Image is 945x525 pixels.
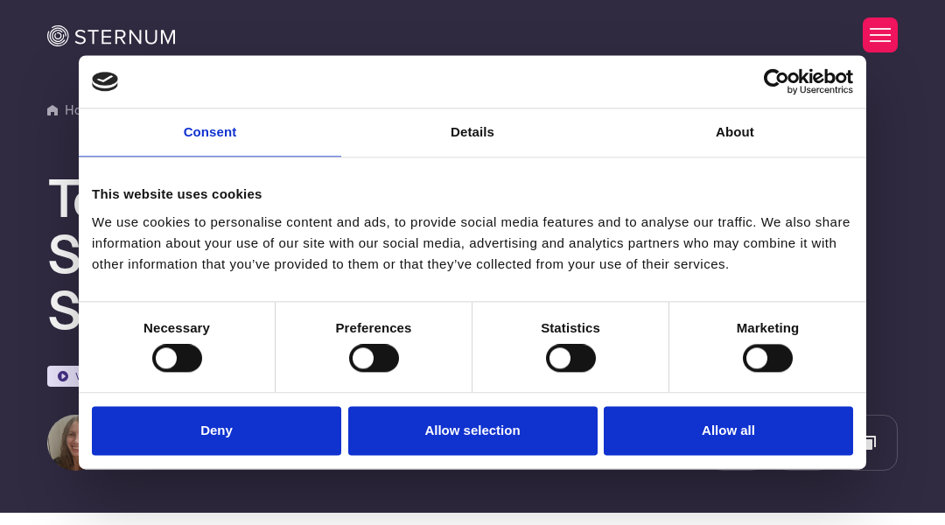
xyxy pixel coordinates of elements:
img: logo [92,72,118,91]
a: Video Series [47,366,151,387]
a: Usercentrics Cookiebot - opens in a new window [700,68,853,94]
h1: Tech Talk: Practical Tips to Build Secure & Observable Embedded Systems [47,170,898,338]
a: Details [341,108,604,157]
strong: Statistics [541,320,600,335]
a: Consent [79,108,341,157]
a: Home [47,100,99,121]
img: video.svg [58,371,68,381]
button: Allow all [604,406,853,456]
button: Allow selection [348,406,598,456]
button: Deny [92,406,341,456]
div: This website uses cookies [92,184,853,205]
img: Hadas Spektor [47,415,103,471]
strong: Necessary [143,320,210,335]
button: Toggle Menu [863,17,898,52]
strong: Preferences [336,320,412,335]
a: About [604,108,866,157]
strong: Marketing [737,320,800,335]
div: We use cookies to personalise content and ads, to provide social media features and to analyse ou... [92,212,853,275]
